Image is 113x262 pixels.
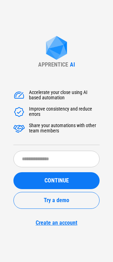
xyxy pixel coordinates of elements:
div: Improve consistency and reduce errors [29,106,100,118]
img: Accelerate [13,123,25,134]
div: AI [70,61,75,68]
span: CONTINUE [44,178,69,183]
button: CONTINUE [13,172,100,189]
div: Share your automations with other team members [29,123,100,134]
button: Try a demo [13,192,100,209]
img: Accelerate [13,106,25,118]
img: Apprentice AI [42,36,71,62]
div: APPRENTICE [38,61,68,68]
div: Accelerate your close using AI based automation [29,90,100,101]
a: Create an account [13,219,100,226]
img: Accelerate [13,90,25,101]
span: Try a demo [44,198,69,203]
